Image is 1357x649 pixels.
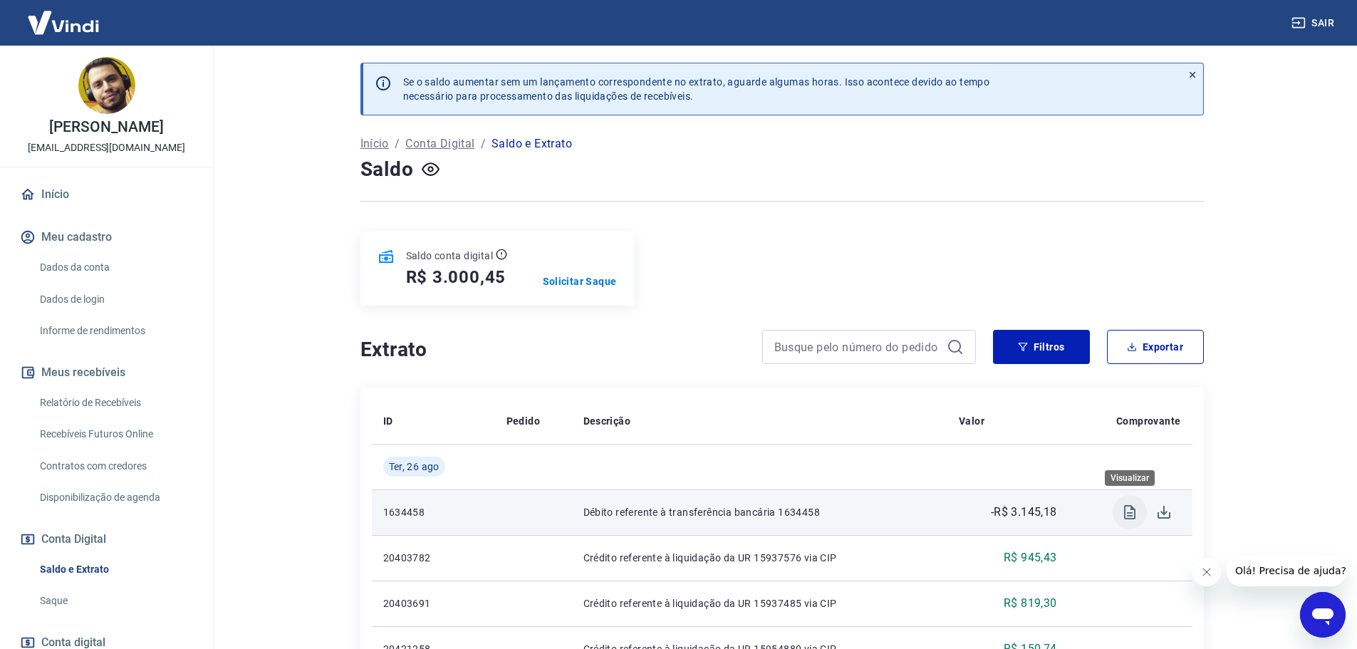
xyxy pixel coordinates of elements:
p: 20403691 [383,596,484,611]
p: [EMAIL_ADDRESS][DOMAIN_NAME] [28,140,185,155]
a: Informe de rendimentos [34,316,196,346]
p: Comprovante [1116,414,1180,428]
iframe: Mensagem da empresa [1227,555,1346,586]
p: / [481,135,486,152]
button: Meus recebíveis [17,357,196,388]
span: Ter, 26 ago [389,460,440,474]
a: Início [17,179,196,210]
p: / [395,135,400,152]
a: Contratos com credores [34,452,196,481]
p: Saldo e Extrato [492,135,572,152]
div: Visualizar [1105,470,1155,486]
a: Início [360,135,389,152]
a: Saldo e Extrato [34,555,196,584]
button: Sair [1289,10,1340,36]
p: Crédito referente à liquidação da UR 15937485 via CIP [583,596,936,611]
p: Débito referente à transferência bancária 1634458 [583,505,936,519]
p: Valor [959,414,984,428]
button: Meu cadastro [17,222,196,253]
p: 20403782 [383,551,484,565]
p: R$ 945,43 [1004,549,1057,566]
p: Descrição [583,414,631,428]
h4: Extrato [360,336,745,364]
a: Relatório de Recebíveis [34,388,196,417]
p: [PERSON_NAME] [49,120,163,135]
a: Dados da conta [34,253,196,282]
a: Disponibilização de agenda [34,483,196,512]
h4: Saldo [360,155,414,184]
p: R$ 819,30 [1004,595,1057,612]
img: e7c2a1f0-a312-47b3-b723-9594a28638e2.jpeg [78,57,135,114]
p: Crédito referente à liquidação da UR 15937576 via CIP [583,551,936,565]
span: Olá! Precisa de ajuda? [9,10,120,21]
button: Conta Digital [17,524,196,555]
a: Dados de login [34,285,196,314]
span: Download [1147,495,1181,529]
p: -R$ 3.145,18 [991,504,1057,521]
iframe: Fechar mensagem [1192,558,1221,586]
h5: R$ 3.000,45 [406,266,506,289]
p: Pedido [506,414,540,428]
img: Vindi [17,1,110,44]
p: Se o saldo aumentar sem um lançamento correspondente no extrato, aguarde algumas horas. Isso acon... [403,75,990,103]
a: Solicitar Saque [543,274,617,289]
a: Recebíveis Futuros Online [34,420,196,449]
button: Exportar [1107,330,1204,364]
input: Busque pelo número do pedido [774,336,941,358]
a: Conta Digital [405,135,474,152]
p: 1634458 [383,505,484,519]
a: Saque [34,586,196,616]
button: Filtros [993,330,1090,364]
p: ID [383,414,393,428]
iframe: Botão para abrir a janela de mensagens [1300,592,1346,638]
span: Visualizar [1113,495,1147,529]
p: Saldo conta digital [406,249,494,263]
